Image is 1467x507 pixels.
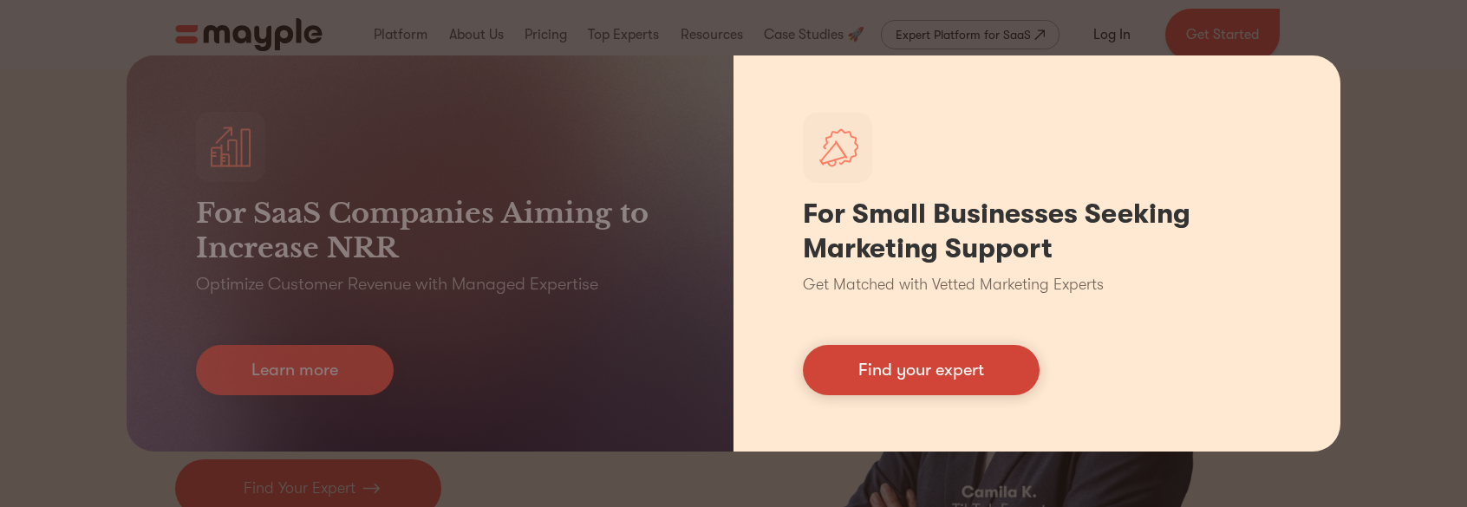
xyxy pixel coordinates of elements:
a: Learn more [196,345,394,395]
p: Get Matched with Vetted Marketing Experts [803,273,1104,296]
p: Optimize Customer Revenue with Managed Expertise [196,272,598,296]
a: Find your expert [803,345,1040,395]
h1: For Small Businesses Seeking Marketing Support [803,197,1271,266]
h3: For SaaS Companies Aiming to Increase NRR [196,196,664,265]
